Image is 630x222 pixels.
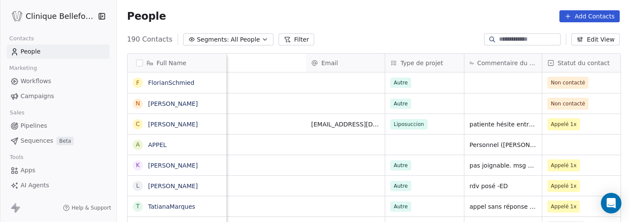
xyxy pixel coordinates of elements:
[21,47,41,56] span: People
[311,120,380,129] span: [EMAIL_ADDRESS][DOMAIN_NAME]
[136,181,140,190] div: L
[401,59,443,67] span: Type de projet
[6,62,41,75] span: Marketing
[6,32,38,45] span: Contacts
[390,119,428,129] span: Liposuccion
[390,99,411,109] span: Autre
[127,10,166,23] span: People
[136,202,140,211] div: T
[148,121,198,128] a: [PERSON_NAME]
[7,74,110,88] a: Workflows
[390,181,411,191] span: Autre
[470,120,537,129] span: patiente hésite entre lipo et abdominoplastie
[148,203,195,210] a: TatianaMarques
[12,11,22,21] img: Logo_Bellefontaine_Black.png
[6,106,28,119] span: Sales
[7,134,110,148] a: SequencesBeta
[470,202,537,211] span: appel sans réponse à 13h10 - combox laissé - SC
[26,11,95,22] span: Clinique Bellefontaine
[7,45,110,59] a: People
[390,78,411,88] span: Autre
[148,79,194,86] a: FlorianSchmied
[321,59,338,67] span: Email
[390,201,411,212] span: Autre
[6,151,27,164] span: Tools
[279,33,314,45] button: Filter
[21,166,36,175] span: Apps
[470,182,537,190] span: rdv posé -ED
[148,141,166,148] a: APPEL
[21,92,54,101] span: Campaigns
[148,162,198,169] a: [PERSON_NAME]
[148,100,198,107] a: [PERSON_NAME]
[470,141,537,149] span: Personnel ([PERSON_NAME])
[558,59,610,67] span: Statut du contact
[551,99,585,108] span: Non contacté
[136,120,140,129] div: C
[21,136,53,145] span: Sequences
[390,160,411,171] span: Autre
[571,33,620,45] button: Edit View
[7,119,110,133] a: Pipelines
[7,89,110,103] a: Campaigns
[464,54,542,72] div: Commentaire du collaborateur
[127,34,172,45] span: 190 Contacts
[63,204,111,211] a: Help & Support
[231,35,260,44] span: All People
[551,78,585,87] span: Non contacté
[542,54,621,72] div: Statut du contact
[136,161,140,170] div: K
[477,59,537,67] span: Commentaire du collaborateur
[197,35,229,44] span: Segments:
[7,178,110,192] a: AI Agents
[385,54,464,72] div: Type de projet
[148,183,198,189] a: [PERSON_NAME]
[551,161,577,170] span: Appelé 1x
[21,77,51,86] span: Workflows
[136,140,140,149] div: A
[71,204,111,211] span: Help & Support
[21,121,47,130] span: Pipelines
[601,193,621,213] div: Open Intercom Messenger
[551,120,577,129] span: Appelé 1x
[157,59,187,67] span: Full Name
[470,161,537,170] span: pas joignable. msg combox. - ED
[551,202,577,211] span: Appelé 1x
[21,181,49,190] span: AI Agents
[10,9,92,24] button: Clinique Bellefontaine
[559,10,620,22] button: Add Contacts
[7,163,110,177] a: Apps
[128,54,226,72] div: Full Name
[56,137,74,145] span: Beta
[306,54,385,72] div: Email
[135,99,140,108] div: N
[551,182,577,190] span: Appelé 1x
[136,78,140,87] div: F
